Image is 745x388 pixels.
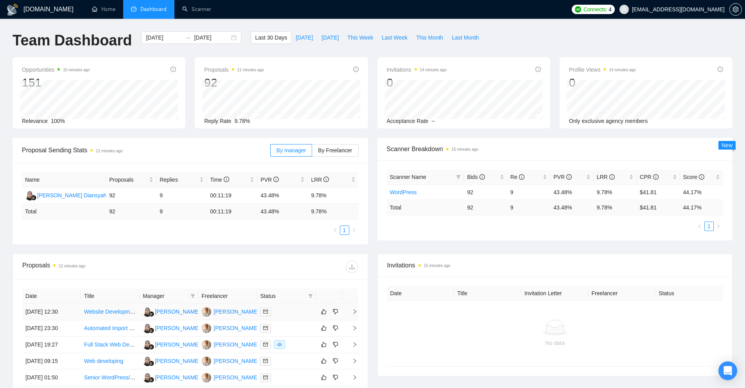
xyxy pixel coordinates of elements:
button: like [319,323,329,333]
td: 44.17% [680,184,723,200]
span: like [321,341,327,348]
span: dislike [333,374,338,381]
span: Last Month [452,33,479,42]
img: YS [143,373,153,383]
span: Time [210,177,229,183]
time: 12 minutes ago [96,149,122,153]
img: YS [143,323,153,333]
a: searchScanner [182,6,211,13]
td: 00:11:19 [207,188,257,204]
td: Web developing [81,353,140,370]
span: PVR [260,177,279,183]
td: 43.48 % [550,200,593,215]
img: YS [143,340,153,350]
button: like [319,356,329,366]
span: 9.78% [235,118,250,124]
span: info-circle [323,177,329,182]
a: VB[PERSON_NAME] [201,374,259,380]
li: 1 [704,222,714,231]
div: [PERSON_NAME] Diansyah [155,307,224,316]
td: 43.48% [257,188,308,204]
td: 9 [507,200,550,215]
span: CPR [640,174,658,180]
button: setting [729,3,742,16]
th: Title [454,286,521,301]
span: By Freelancer [318,147,352,153]
span: right [352,228,356,233]
img: gigradar-bm.png [31,195,36,200]
time: 15 minutes ago [424,263,451,268]
span: Profile Views [569,65,636,74]
span: to [185,34,191,41]
span: info-circle [699,174,704,180]
td: 43.48 % [257,204,308,219]
button: Last Week [377,31,412,44]
span: This Month [416,33,443,42]
span: By manager [276,147,306,153]
span: filter [308,294,313,298]
a: Full Stack Web Development - Ongoing, Long-Term Collaboration [84,341,243,348]
span: [DATE] [296,33,313,42]
a: VB[PERSON_NAME] [201,341,259,347]
span: mail [263,342,268,347]
img: gigradar-bm.png [149,377,154,383]
td: 92 [464,200,507,215]
span: dislike [333,325,338,331]
td: 92 [106,204,156,219]
td: 9.78 % [594,200,637,215]
img: gigradar-bm.png [149,328,154,333]
span: Proposals [204,65,264,74]
span: Status [260,292,305,300]
span: Last Week [382,33,408,42]
span: Reply Rate [204,118,231,124]
div: 151 [22,75,90,90]
span: mail [263,359,268,363]
div: [PERSON_NAME] [214,324,259,332]
a: 1 [705,222,713,231]
span: like [321,374,327,381]
img: gigradar-bm.png [149,344,154,350]
li: Next Page [349,226,359,235]
span: left [333,228,337,233]
span: Invitations [387,260,723,270]
span: Scanner Name [390,174,426,180]
span: filter [456,175,461,179]
div: [PERSON_NAME] Diansyah [155,357,224,365]
span: mail [263,375,268,380]
td: Full Stack Web Development - Ongoing, Long-Term Collaboration [81,337,140,353]
a: YS[PERSON_NAME] Diansyah [143,308,224,314]
th: Replies [156,172,207,188]
span: LRR [597,174,615,180]
div: 0 [569,75,636,90]
th: Date [22,289,81,304]
div: Proposals [22,260,190,273]
a: YS[PERSON_NAME] Diansyah [25,192,106,198]
span: like [321,325,327,331]
span: left [697,224,702,229]
button: dislike [331,307,340,316]
time: 15 minutes ago [452,147,478,152]
th: Freelancer [589,286,656,301]
span: right [346,358,357,364]
div: [PERSON_NAME] Diansyah [155,324,224,332]
span: setting [730,6,741,13]
button: Last 30 Days [251,31,291,44]
button: download [346,260,358,273]
span: Score [683,174,704,180]
span: download [346,263,358,270]
span: -- [431,118,435,124]
div: 92 [204,75,264,90]
span: info-circle [609,174,615,180]
a: VB[PERSON_NAME] [201,308,259,314]
img: VB [201,356,211,366]
span: dashboard [131,6,136,12]
td: 9 [507,184,550,200]
td: [DATE] 01:50 [22,370,81,386]
button: [DATE] [317,31,343,44]
span: Connects: [583,5,607,14]
span: Proposal Sending Stats [22,145,270,155]
span: info-circle [519,174,524,180]
span: info-circle [653,174,659,180]
img: logo [6,4,19,16]
button: dislike [331,373,340,382]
